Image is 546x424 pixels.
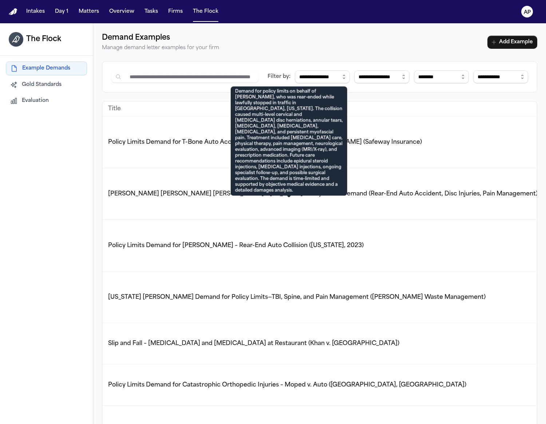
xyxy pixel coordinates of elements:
[231,87,347,196] div: Demand for policy limits on behalf of [PERSON_NAME], who was rear-ended while lawfully stopped in...
[26,33,61,45] h1: The Flock
[102,32,219,44] h1: Demand Examples
[104,190,538,198] button: [PERSON_NAME] [PERSON_NAME] [PERSON_NAME] – [US_STATE] Policy Limits Demand (Rear-End Auto Accide...
[142,5,161,18] button: Tasks
[108,243,364,249] span: Policy Limits Demand for [PERSON_NAME] – Rear-End Auto Collision ([US_STATE], 2023)
[108,341,399,346] span: Slip and Fall – [MEDICAL_DATA] and [MEDICAL_DATA] at Restaurant (Khan v. [GEOGRAPHIC_DATA])
[52,5,71,18] button: Day 1
[108,294,486,300] span: [US_STATE] [PERSON_NAME] Demand for Policy Limits—TBI, Spine, and Pain Management ([PERSON_NAME] ...
[524,10,531,15] text: AP
[165,5,186,18] button: Firms
[22,97,49,104] span: Evaluation
[268,73,290,80] div: Filter by:
[23,5,48,18] button: Intakes
[104,241,364,250] button: Policy Limits Demand for [PERSON_NAME] – Rear-End Auto Collision ([US_STATE], 2023)
[104,138,422,147] button: Policy Limits Demand for T-Bone Auto Accident – [PERSON_NAME] v. [PERSON_NAME] (Safeway Insurance)
[108,191,538,197] span: [PERSON_NAME] [PERSON_NAME] [PERSON_NAME] – [US_STATE] Policy Limits Demand (Rear-End Auto Accide...
[190,5,221,18] button: The Flock
[9,8,17,15] a: Home
[104,381,466,389] button: Policy Limits Demand for Catastrophic Orthopedic Injuries – Moped v. Auto ([GEOGRAPHIC_DATA], [GE...
[6,78,87,91] button: Gold Standards
[104,293,486,302] button: [US_STATE] [PERSON_NAME] Demand for Policy Limits—TBI, Spine, and Pain Management ([PERSON_NAME] ...
[108,139,422,145] span: Policy Limits Demand for T-Bone Auto Accident – [PERSON_NAME] v. [PERSON_NAME] (Safeway Insurance)
[106,5,137,18] button: Overview
[102,44,219,52] p: Manage demand letter examples for your firm
[104,339,399,348] button: Slip and Fall – [MEDICAL_DATA] and [MEDICAL_DATA] at Restaurant (Khan v. [GEOGRAPHIC_DATA])
[6,94,87,107] button: Evaluation
[22,81,62,88] span: Gold Standards
[6,62,87,75] button: Example Demands
[22,65,70,72] span: Example Demands
[9,8,17,15] img: Finch Logo
[108,382,466,388] span: Policy Limits Demand for Catastrophic Orthopedic Injuries – Moped v. Auto ([GEOGRAPHIC_DATA], [GE...
[487,36,537,49] button: Add Example
[76,5,102,18] button: Matters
